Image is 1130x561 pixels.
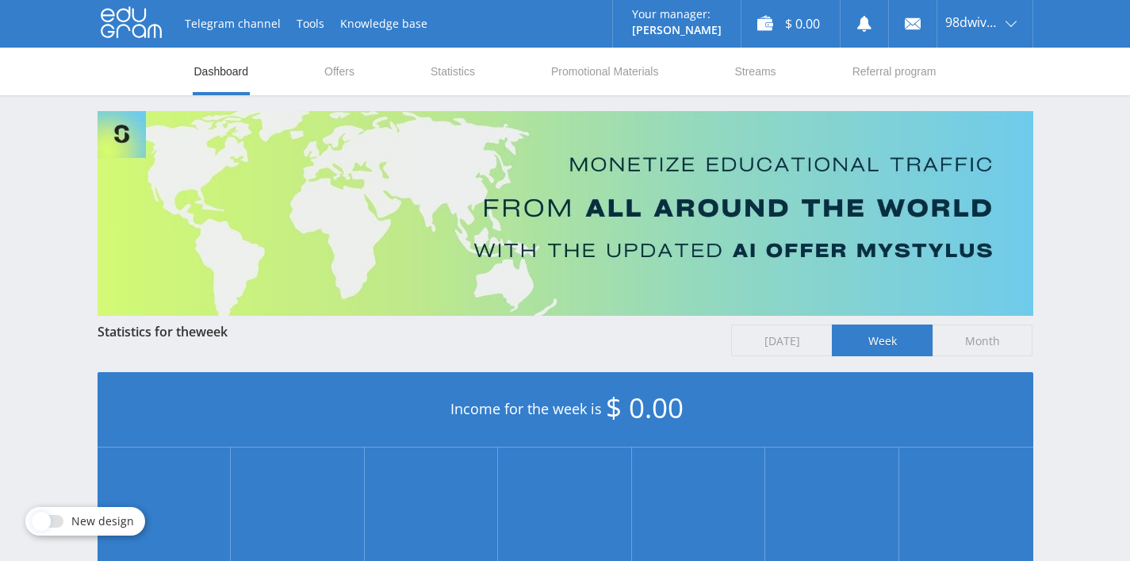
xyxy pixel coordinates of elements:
[196,323,228,340] span: week
[98,111,1033,316] img: Banner
[429,48,477,95] a: Statistics
[71,515,134,528] span: New design
[851,48,938,95] a: Referral program
[98,372,1033,448] div: Income for the week is
[632,8,722,21] p: Your manager:
[606,389,684,426] span: $ 0.00
[731,325,832,356] span: [DATE]
[550,48,660,95] a: Promotional Materials
[98,325,716,339] div: Statistics for the
[933,325,1033,356] span: Month
[323,48,356,95] a: Offers
[832,325,933,356] span: Week
[945,16,1001,29] span: 98dwivediaman86
[632,24,722,37] p: [PERSON_NAME]
[193,48,251,95] a: Dashboard
[733,48,777,95] a: Streams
